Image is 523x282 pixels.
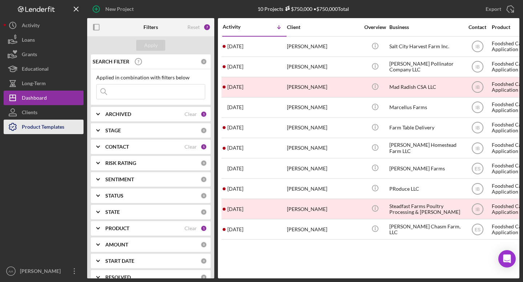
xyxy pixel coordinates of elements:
div: $750,000 [283,6,312,12]
div: Client [287,24,360,30]
div: 0 [200,209,207,215]
div: Clients [22,105,37,121]
div: [PERSON_NAME] [287,220,360,239]
div: Educational [22,62,49,78]
time: 2025-08-05 18:11 [227,166,243,171]
div: 0 [200,160,207,166]
text: IB [475,105,479,110]
button: Export [478,2,519,16]
b: CONTACT [105,144,129,150]
div: New Project [105,2,134,16]
time: 2025-08-07 17:51 [227,145,243,151]
div: 0 [200,258,207,264]
div: [PERSON_NAME] [287,118,360,137]
div: Salt City Harvest Farm Inc. [389,37,462,56]
div: Dashboard [22,91,47,107]
button: AA[PERSON_NAME] [4,264,84,278]
div: [PERSON_NAME] Farms [389,159,462,178]
div: [PERSON_NAME] [287,78,360,97]
time: 2025-09-10 13:50 [227,43,243,49]
div: [PERSON_NAME] [287,98,360,117]
div: Business [389,24,462,30]
div: PRoduce LLC [389,179,462,198]
b: ARCHIVED [105,111,131,117]
button: Clients [4,105,84,120]
b: AMOUNT [105,242,128,248]
div: 0 [200,127,207,134]
div: 5 [200,144,207,150]
div: Loans [22,33,35,49]
div: Farm Table Delivery [389,118,462,137]
div: [PERSON_NAME] [287,159,360,178]
div: 0 [200,274,207,281]
b: STAGE [105,128,121,133]
button: Grants [4,47,84,62]
div: Reset [187,24,200,30]
div: Steadfast Farms Poultry Processing & [PERSON_NAME] [389,199,462,219]
b: STATE [105,209,120,215]
div: Applied in combination with filters below [96,75,205,80]
div: [PERSON_NAME] [18,264,65,280]
text: IB [475,125,479,130]
div: Export [486,2,501,16]
div: Activity [223,24,255,30]
div: [PERSON_NAME] [287,37,360,56]
div: Grants [22,47,37,63]
div: 0 [200,192,207,199]
b: RESOLVED [105,274,131,280]
b: SENTIMENT [105,177,134,182]
div: Clear [185,144,197,150]
div: [PERSON_NAME] Homestead Farm LLC [389,138,462,158]
div: [PERSON_NAME] Pollinator Company LLC [389,57,462,76]
time: 2025-05-19 19:26 [227,206,243,212]
div: Contact [464,24,491,30]
button: Long-Term [4,76,84,91]
text: IB [475,85,479,90]
text: IB [475,146,479,151]
div: Activity [22,18,40,34]
button: New Project [87,2,141,16]
text: IB [475,65,479,70]
text: ES [474,166,480,171]
text: IB [475,207,479,212]
div: [PERSON_NAME] [287,179,360,198]
time: 2025-08-26 12:59 [227,84,243,90]
button: Activity [4,18,84,33]
div: 10 Projects • $750,000 Total [258,6,349,12]
div: [PERSON_NAME] [287,57,360,76]
div: 0 [200,58,207,65]
button: Loans [4,33,84,47]
div: Clear [185,225,197,231]
div: Product Templates [22,120,64,136]
b: STATUS [105,193,123,199]
div: [PERSON_NAME] Chasm Farm, LLC [389,220,462,239]
b: SEARCH FILTER [93,59,129,65]
div: Long-Term [22,76,46,92]
div: Overview [361,24,389,30]
div: Mad Radish CSA LLC [389,78,462,97]
time: 2025-04-21 18:32 [227,227,243,232]
div: 1 [200,111,207,117]
b: Filters [143,24,158,30]
text: AA [9,269,13,273]
text: IB [475,44,479,49]
button: Educational [4,62,84,76]
button: Product Templates [4,120,84,134]
button: Dashboard [4,91,84,105]
div: Open Intercom Messenger [498,250,516,268]
div: 1 [200,225,207,232]
div: 0 [200,241,207,248]
time: 2025-07-18 15:52 [227,186,243,192]
div: Marcellus Farms [389,98,462,117]
b: START DATE [105,258,134,264]
time: 2025-08-21 15:21 [227,104,243,110]
button: Apply [136,40,165,51]
div: [PERSON_NAME] [287,138,360,158]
